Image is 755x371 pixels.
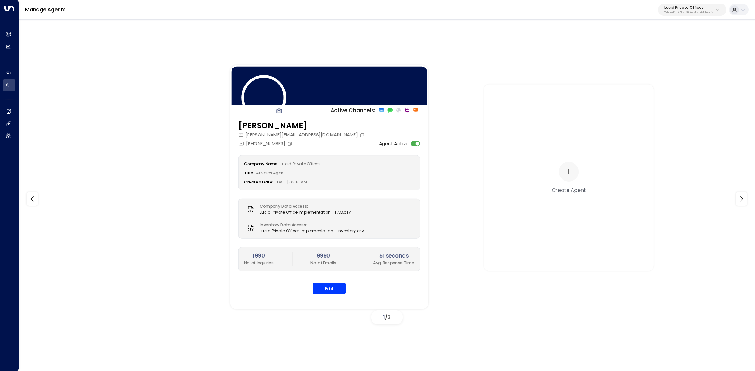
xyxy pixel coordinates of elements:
label: Title: [244,170,254,176]
p: No. of Inquiries [244,260,274,266]
h3: [PERSON_NAME] [238,120,366,132]
button: Edit [313,283,346,294]
label: Inventory Data Access: [260,222,361,228]
h2: 1990 [244,252,274,260]
img: 17_headshot.jpg [241,75,286,120]
p: No. of Emails [310,260,336,266]
button: Lucid Private Offices2e8ce2f4-f9a3-4c66-9e54-41e64d227c04 [658,4,726,16]
p: Avg. Response Time [373,260,414,266]
div: [PHONE_NUMBER] [238,140,294,147]
label: Agent Active [379,140,409,147]
span: Lucid Private Office Implementation - FAQ.csv [260,209,351,215]
span: Lucid Private Offices Implementation - Inventory.csv [260,228,364,234]
span: 1 [383,314,385,321]
label: Company Data Access: [260,203,348,209]
div: Create Agent [551,186,585,194]
div: / [371,310,403,324]
span: AI Sales Agent [256,170,285,176]
label: Company Name: [244,161,279,166]
p: Active Channels: [331,106,376,114]
span: [DATE] 08:16 AM [275,179,307,185]
span: Lucid Private Offices [281,161,321,166]
label: Created Date: [244,179,273,185]
span: 2 [388,314,391,321]
button: Copy [287,141,294,146]
div: [PERSON_NAME][EMAIL_ADDRESS][DOMAIN_NAME] [238,132,366,139]
p: 2e8ce2f4-f9a3-4c66-9e54-41e64d227c04 [664,11,714,14]
h2: 51 seconds [373,252,414,260]
a: Manage Agents [25,6,66,13]
h2: 9990 [310,252,336,260]
p: Lucid Private Offices [664,6,714,9]
button: Copy [360,132,366,138]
